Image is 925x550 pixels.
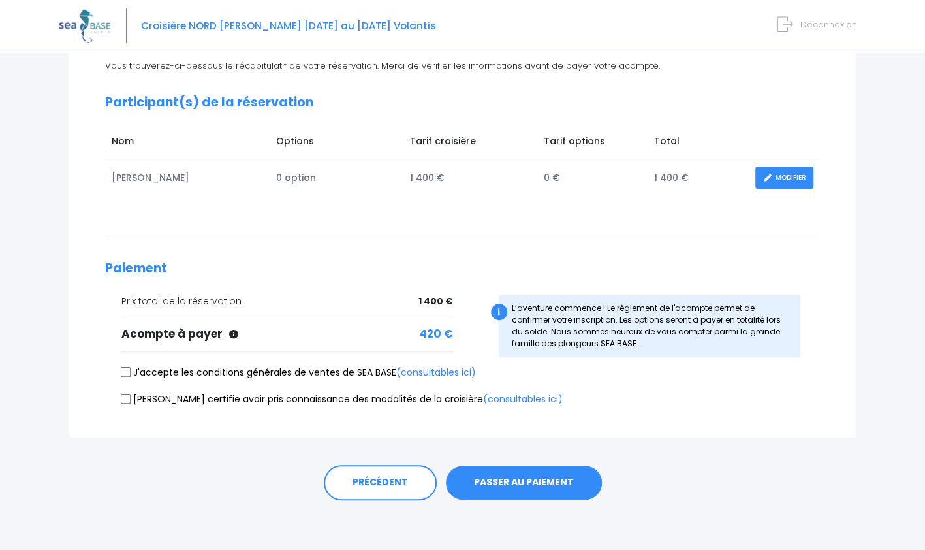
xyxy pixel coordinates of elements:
[800,18,857,31] span: Déconnexion
[105,261,820,276] h2: Paiement
[755,167,813,189] a: MODIFIER
[105,59,660,72] span: Vous trouverez-ci-dessous le récapitulatif de votre réservation. Merci de vérifier les informatio...
[403,128,538,159] td: Tarif croisière
[121,295,453,308] div: Prix total de la réservation
[418,295,453,308] span: 1 400 €
[105,128,270,159] td: Nom
[538,128,648,159] td: Tarif options
[446,466,602,500] button: PASSER AU PAIEMENT
[499,295,801,357] div: L’aventure commence ! Le règlement de l'acompte permet de confirmer votre inscription. Les option...
[403,160,538,196] td: 1 400 €
[396,366,476,379] a: (consultables ici)
[121,393,563,406] label: [PERSON_NAME] certifie avoir pris connaissance des modalités de la croisière
[275,171,315,184] span: 0 option
[324,465,437,500] a: PRÉCÉDENT
[121,366,476,380] label: J'accepte les conditions générales de ventes de SEA BASE
[141,19,436,33] span: Croisière NORD [PERSON_NAME] [DATE] au [DATE] Volantis
[105,160,270,196] td: [PERSON_NAME]
[121,326,453,343] div: Acompte à payer
[419,326,453,343] span: 420 €
[648,128,749,159] td: Total
[538,160,648,196] td: 0 €
[121,393,131,404] input: [PERSON_NAME] certifie avoir pris connaissance des modalités de la croisière(consultables ici)
[121,367,131,378] input: J'accepte les conditions générales de ventes de SEA BASE(consultables ici)
[491,304,507,320] div: i
[483,393,563,406] a: (consultables ici)
[105,95,820,110] h2: Participant(s) de la réservation
[648,160,749,196] td: 1 400 €
[270,128,403,159] td: Options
